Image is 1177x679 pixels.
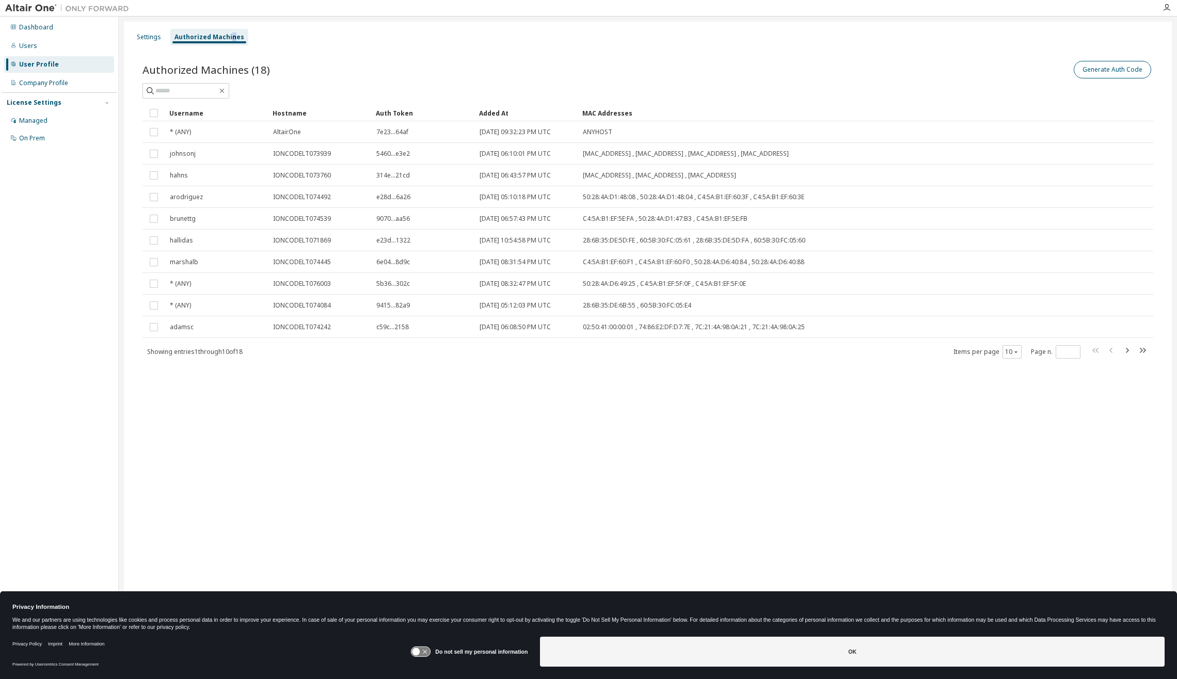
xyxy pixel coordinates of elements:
[170,301,191,310] span: * (ANY)
[273,128,301,136] span: AltairOne
[480,128,551,136] span: [DATE] 09:32:23 PM UTC
[583,280,746,288] span: 50:28:4A:D6:49:25 , C4:5A:B1:EF:5F:0F , C4:5A:B1:EF:5F:0E
[19,117,47,125] div: Managed
[5,3,134,13] img: Altair One
[273,280,331,288] span: IONCODELT076003
[273,301,331,310] span: IONCODELT074084
[583,128,612,136] span: ANYHOST
[480,323,551,331] span: [DATE] 06:08:50 PM UTC
[376,171,410,180] span: 314e...21cd
[1005,348,1019,356] button: 10
[19,134,45,142] div: On Prem
[273,105,368,121] div: Hostname
[170,323,194,331] span: adamsc
[273,150,331,158] span: IONCODELT073939
[583,150,789,158] span: [MAC_ADDRESS] , [MAC_ADDRESS] , [MAC_ADDRESS] , [MAC_ADDRESS]
[480,193,551,201] span: [DATE] 05:10:18 PM UTC
[174,33,244,41] div: Authorized Machines
[19,79,68,87] div: Company Profile
[273,323,331,331] span: IONCODELT074242
[480,171,551,180] span: [DATE] 06:43:57 PM UTC
[1074,61,1151,78] button: Generate Auth Code
[170,280,191,288] span: * (ANY)
[170,258,198,266] span: marshalb
[19,42,37,50] div: Users
[583,215,747,223] span: C4:5A:B1:EF:5E:FA , 50:28:4A:D1:47:B3 , C4:5A:B1:EF:5E:FB
[7,99,61,107] div: License Settings
[480,150,551,158] span: [DATE] 06:10:01 PM UTC
[376,150,410,158] span: 5460...e3e2
[273,171,331,180] span: IONCODELT073760
[583,171,736,180] span: [MAC_ADDRESS] , [MAC_ADDRESS] , [MAC_ADDRESS]
[147,347,243,356] span: Showing entries 1 through 10 of 18
[583,258,804,266] span: C4:5A:B1:EF:60:F1 , C4:5A:B1:EF:60:F0 , 50:28:4A:D6:40:84 , 50:28:4A:D6:40:88
[953,345,1022,359] span: Items per page
[142,62,270,77] span: Authorized Machines (18)
[376,105,471,121] div: Auth Token
[480,280,551,288] span: [DATE] 08:32:47 PM UTC
[19,23,53,31] div: Dashboard
[169,105,264,121] div: Username
[583,301,691,310] span: 28:6B:35:DE:6B:55 , 60:5B:30:FC:05:E4
[170,215,196,223] span: brunettg
[479,105,574,121] div: Added At
[376,236,410,245] span: e23d...1322
[170,150,196,158] span: johnsonj
[273,236,331,245] span: IONCODELT071869
[583,236,805,245] span: 28:6B:35:DE:5D:FE , 60:5B:30:FC:05:61 , 28:6B:35:DE:5D:FA , 60:5B:30:FC:05:60
[376,258,410,266] span: 6e04...8d9c
[376,193,410,201] span: e28d...6a26
[480,215,551,223] span: [DATE] 06:57:43 PM UTC
[170,236,193,245] span: hallidas
[376,280,410,288] span: 5b36...302c
[273,193,331,201] span: IONCODELT074492
[170,193,203,201] span: arodriguez
[376,323,409,331] span: c59c...2158
[583,323,805,331] span: 02:50:41:00:00:01 , 74:86:E2:DF:D7:7E , 7C:21:4A:98:0A:21 , 7C:21:4A:98:0A:25
[1031,345,1080,359] span: Page n.
[170,128,191,136] span: * (ANY)
[376,128,408,136] span: 7e23...64af
[273,215,331,223] span: IONCODELT074539
[480,301,551,310] span: [DATE] 05:12:03 PM UTC
[170,171,188,180] span: hahns
[19,60,59,69] div: User Profile
[376,215,410,223] span: 9070...aa56
[480,236,551,245] span: [DATE] 10:54:58 PM UTC
[583,193,804,201] span: 50:28:4A:D1:48:08 , 50:28:4A:D1:48:04 , C4:5A:B1:EF:60:3F , C4:5A:B1:EF:60:3E
[480,258,551,266] span: [DATE] 08:31:54 PM UTC
[137,33,161,41] div: Settings
[582,105,1045,121] div: MAC Addresses
[273,258,331,266] span: IONCODELT074445
[376,301,410,310] span: 9415...82a9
